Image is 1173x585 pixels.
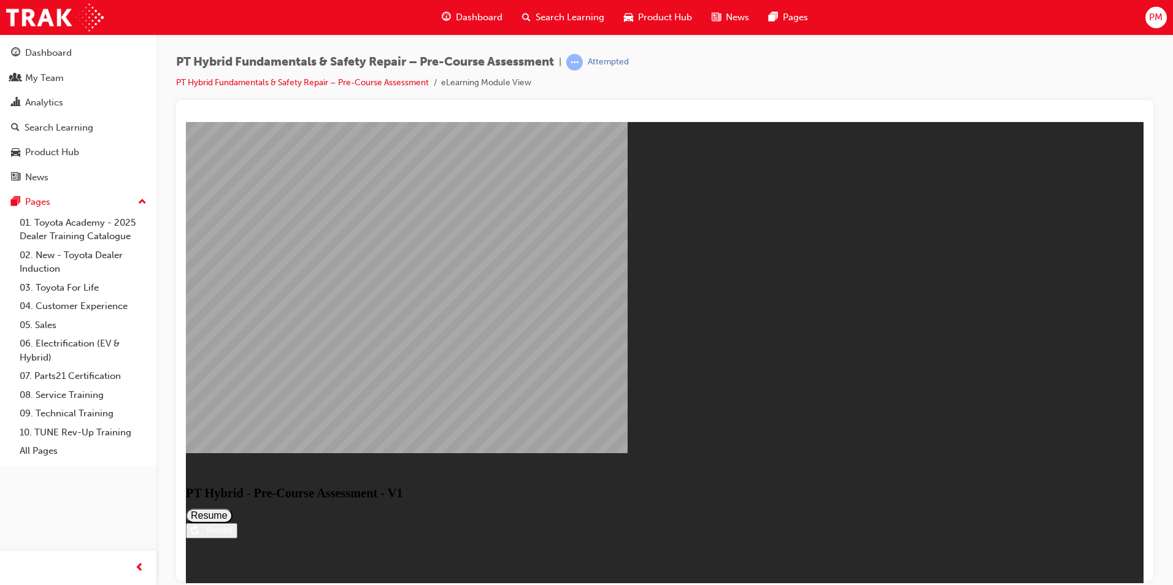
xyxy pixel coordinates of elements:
span: Product Hub [638,10,692,25]
span: car-icon [624,10,633,25]
span: PT Hybrid Fundamentals & Safety Repair – Pre-Course Assessment [176,55,554,69]
span: News [726,10,749,25]
a: My Team [5,67,152,90]
a: 03. Toyota For Life [15,278,152,297]
button: PM [1145,7,1167,28]
a: news-iconNews [702,5,759,30]
a: pages-iconPages [759,5,818,30]
span: | [559,55,561,69]
div: Analytics [25,96,63,110]
span: Pages [783,10,808,25]
div: Pages [25,195,50,209]
a: 10. TUNE Rev-Up Training [15,423,152,442]
span: search-icon [522,10,531,25]
a: News [5,166,152,189]
span: Search Learning [536,10,604,25]
a: 06. Electrification (EV & Hybrid) [15,334,152,367]
a: search-iconSearch Learning [512,5,614,30]
a: All Pages [15,442,152,461]
a: 04. Customer Experience [15,297,152,316]
div: My Team [25,71,64,85]
span: learningRecordVerb_ATTEMPT-icon [566,54,583,71]
span: prev-icon [135,560,144,576]
span: news-icon [712,10,721,25]
div: Attempted [588,56,629,68]
button: Pages [5,191,152,213]
span: chart-icon [11,97,20,109]
a: Product Hub [5,141,152,164]
a: 01. Toyota Academy - 2025 Dealer Training Catalogue [15,213,152,246]
a: 05. Sales [15,316,152,335]
span: guage-icon [442,10,451,25]
a: Analytics [5,91,152,114]
span: up-icon [138,194,147,210]
a: PT Hybrid Fundamentals & Safety Repair – Pre-Course Assessment [176,77,429,88]
span: people-icon [11,73,20,84]
span: news-icon [11,172,20,183]
div: News [25,170,48,185]
a: guage-iconDashboard [432,5,512,30]
a: 07. Parts21 Certification [15,367,152,386]
div: Product Hub [25,145,79,159]
button: DashboardMy TeamAnalyticsSearch LearningProduct HubNews [5,39,152,191]
a: Search Learning [5,117,152,139]
li: eLearning Module View [441,76,531,90]
span: car-icon [11,147,20,158]
a: car-iconProduct Hub [614,5,702,30]
span: PM [1149,10,1163,25]
a: 09. Technical Training [15,404,152,423]
a: Dashboard [5,42,152,64]
span: guage-icon [11,48,20,59]
span: pages-icon [11,197,20,208]
span: pages-icon [769,10,778,25]
a: 02. New - Toyota Dealer Induction [15,246,152,278]
a: 08. Service Training [15,386,152,405]
span: search-icon [11,123,20,134]
div: Search Learning [25,121,93,135]
img: Trak [6,4,104,31]
span: Dashboard [456,10,502,25]
div: Dashboard [25,46,72,60]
